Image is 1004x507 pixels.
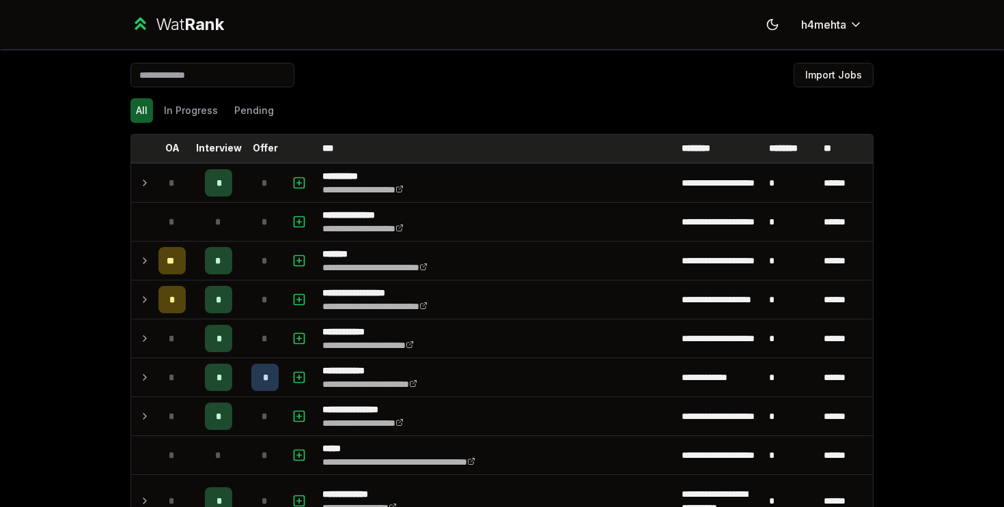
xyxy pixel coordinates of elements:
[253,141,278,155] p: Offer
[158,98,223,123] button: In Progress
[794,63,874,87] button: Import Jobs
[229,98,279,123] button: Pending
[790,12,874,37] button: h4mehta
[184,14,224,34] span: Rank
[801,16,846,33] span: h4mehta
[196,141,242,155] p: Interview
[165,141,180,155] p: OA
[156,14,224,35] div: Wat
[130,98,153,123] button: All
[130,14,224,35] a: WatRank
